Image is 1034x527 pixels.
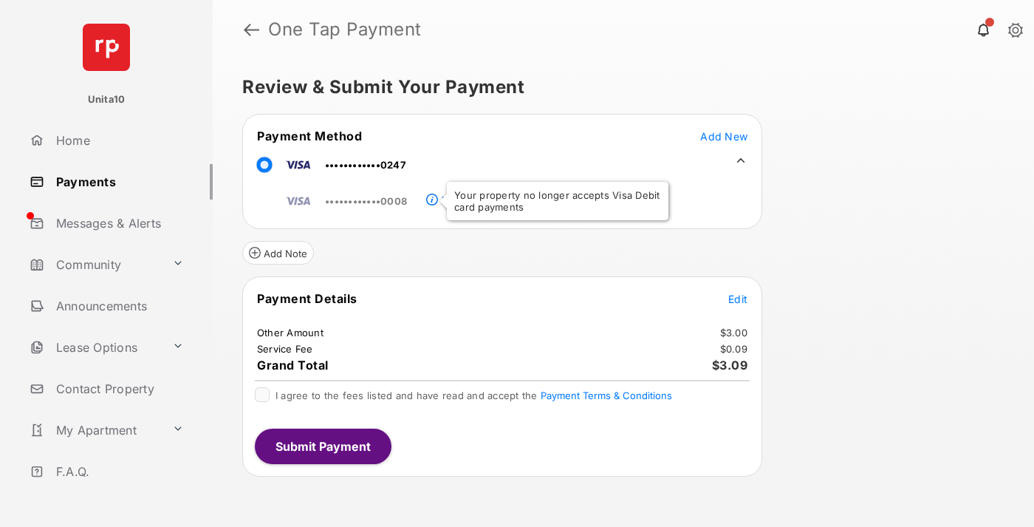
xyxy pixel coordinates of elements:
[88,92,126,107] p: Unita10
[728,291,747,306] button: Edit
[255,429,391,464] button: Submit Payment
[438,183,562,208] a: Payment Method Unavailable
[268,21,422,38] strong: One Tap Payment
[700,130,747,143] span: Add New
[541,390,672,401] button: I agree to the fees listed and have read and accept the
[83,24,130,71] img: svg+xml;base64,PHN2ZyB4bWxucz0iaHR0cDovL3d3dy53My5vcmcvMjAwMC9zdmciIHdpZHRoPSI2NCIgaGVpZ2h0PSI2NC...
[24,454,213,489] a: F.A.Q.
[257,129,362,143] span: Payment Method
[256,326,324,339] td: Other Amount
[447,182,668,220] div: Your property no longer accepts Visa Debit card payments
[719,326,748,339] td: $3.00
[24,123,213,158] a: Home
[719,342,748,356] td: $0.09
[24,247,166,282] a: Community
[325,159,406,171] span: ••••••••••••0247
[24,288,213,324] a: Announcements
[275,390,672,401] span: I agree to the fees listed and have read and accept the
[24,164,213,200] a: Payments
[728,293,747,305] span: Edit
[257,358,329,373] span: Grand Total
[242,241,314,265] button: Add Note
[325,195,407,207] span: ••••••••••••0008
[256,342,314,356] td: Service Fee
[24,205,213,241] a: Messages & Alerts
[24,330,166,365] a: Lease Options
[24,412,166,448] a: My Apartment
[257,291,357,306] span: Payment Details
[712,358,748,373] span: $3.09
[700,129,747,143] button: Add New
[242,78,993,96] h5: Review & Submit Your Payment
[24,371,213,407] a: Contact Property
